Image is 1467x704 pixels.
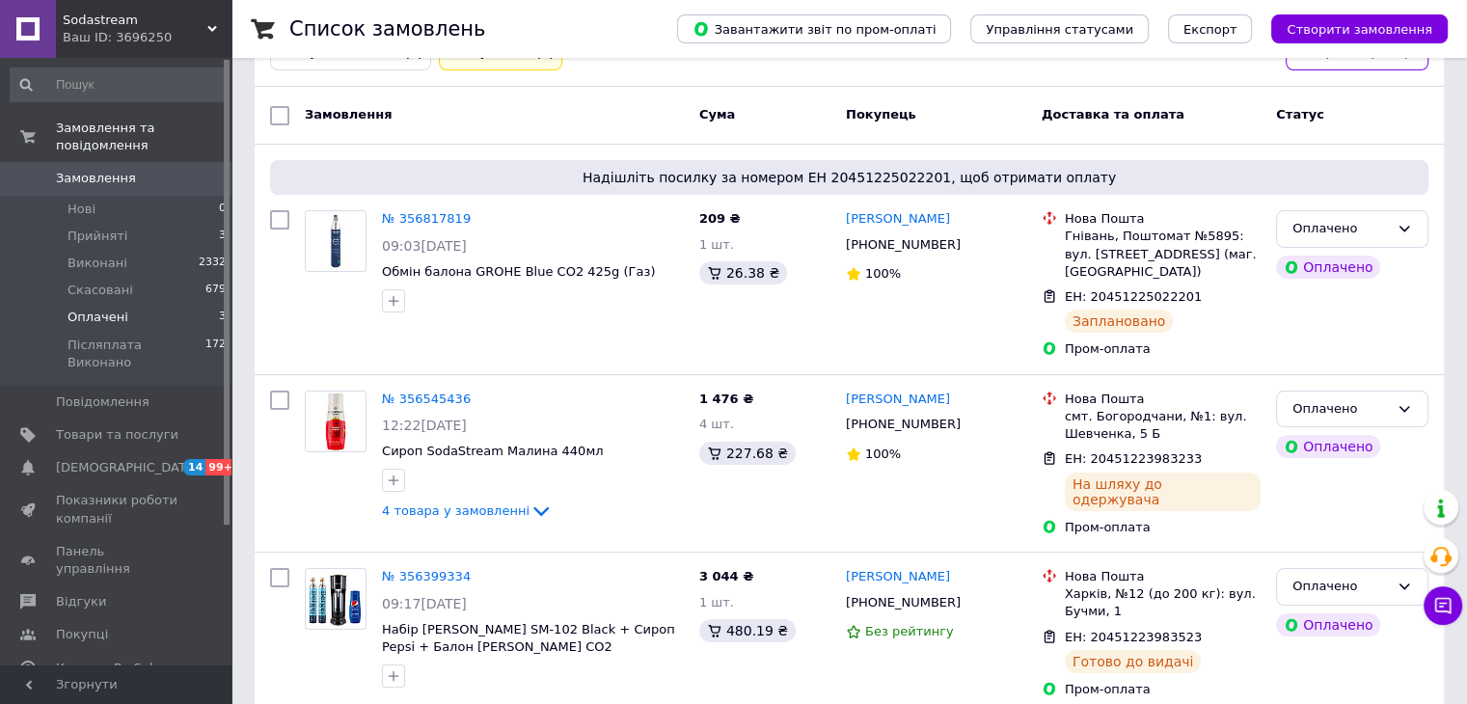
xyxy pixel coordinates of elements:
[846,568,950,586] a: [PERSON_NAME]
[699,417,734,431] span: 4 шт.
[1065,391,1261,408] div: Нова Пошта
[68,201,95,218] span: Нові
[970,14,1149,43] button: Управління статусами
[1065,630,1202,644] span: ЕН: 20451223983523
[382,596,467,611] span: 09:17[DATE]
[382,503,530,518] span: 4 товара у замовленні
[1065,681,1261,698] div: Пром-оплата
[842,232,964,257] div: [PHONE_NUMBER]
[199,255,226,272] span: 2332
[219,309,226,326] span: 3
[1065,451,1202,466] span: ЕН: 20451223983233
[1292,577,1389,597] div: Оплачено
[1287,22,1432,37] span: Створити замовлення
[68,309,128,326] span: Оплачені
[1276,256,1380,279] div: Оплачено
[699,619,796,642] div: 480.19 ₴
[305,107,392,122] span: Замовлення
[1276,435,1380,458] div: Оплачено
[56,393,149,411] span: Повідомлення
[382,392,471,406] a: № 356545436
[68,228,127,245] span: Прийняті
[382,444,603,458] a: Сироп SodaStream Малина 440мл
[289,17,485,41] h1: Список замовлень
[842,590,964,615] div: [PHONE_NUMBER]
[382,503,553,518] a: 4 товара у замовленні
[699,595,734,609] span: 1 шт.
[1276,107,1324,122] span: Статус
[56,170,136,187] span: Замовлення
[306,211,366,271] img: Фото товару
[205,337,226,371] span: 172
[306,392,366,451] img: Фото товару
[1065,210,1261,228] div: Нова Пошта
[699,442,796,465] div: 227.68 ₴
[1065,310,1174,333] div: Заплановано
[1271,14,1448,43] button: Створити замовлення
[699,261,787,284] div: 26.38 ₴
[382,264,655,279] a: Обмін балона GROHE Blue CO2 425g (Газ)
[1065,289,1202,304] span: ЕН: 20451225022201
[1065,568,1261,585] div: Нова Пошта
[382,569,471,583] a: № 356399334
[1065,408,1261,443] div: смт. Богородчани, №1: вул. Шевченка, 5 Б
[1042,107,1184,122] span: Доставка та оплата
[1065,519,1261,536] div: Пром-оплата
[1065,650,1202,673] div: Готово до видачі
[56,626,108,643] span: Покупці
[305,568,367,630] a: Фото товару
[846,210,950,229] a: [PERSON_NAME]
[1292,219,1389,239] div: Оплачено
[382,211,471,226] a: № 356817819
[56,120,231,154] span: Замовлення та повідомлення
[865,266,901,281] span: 100%
[305,391,367,452] a: Фото товару
[986,22,1133,37] span: Управління статусами
[699,107,735,122] span: Cума
[56,543,178,578] span: Панель управління
[677,14,951,43] button: Завантажити звіт по пром-оплаті
[68,337,205,371] span: Післяплата Виконано
[1065,228,1261,281] div: Гнівань, Поштомат №5895: вул. [STREET_ADDRESS] (маг. [GEOGRAPHIC_DATA])
[382,622,675,655] a: Набір [PERSON_NAME] SM-102 Black + Сироп Pepsi + Балон [PERSON_NAME] CO2
[846,107,916,122] span: Покупець
[1065,585,1261,620] div: Харків, №12 (до 200 кг): вул. Бучми, 1
[699,392,753,406] span: 1 476 ₴
[699,569,753,583] span: 3 044 ₴
[219,201,226,218] span: 0
[846,391,950,409] a: [PERSON_NAME]
[56,593,106,610] span: Відгуки
[865,447,901,461] span: 100%
[842,412,964,437] div: [PHONE_NUMBER]
[1424,586,1462,625] button: Чат з покупцем
[56,492,178,527] span: Показники роботи компанії
[1252,21,1448,36] a: Створити замовлення
[1065,473,1261,511] div: На шляху до одержувача
[382,418,467,433] span: 12:22[DATE]
[205,282,226,299] span: 679
[1065,340,1261,358] div: Пром-оплата
[693,20,936,38] span: Завантажити звіт по пром-оплаті
[278,168,1421,187] span: Надішліть посилку за номером ЕН 20451225022201, щоб отримати оплату
[68,282,133,299] span: Скасовані
[63,12,207,29] span: Sodastream
[63,29,231,46] div: Ваш ID: 3696250
[1292,399,1389,420] div: Оплачено
[68,255,127,272] span: Виконані
[305,210,367,272] a: Фото товару
[1276,613,1380,636] div: Оплачено
[699,211,741,226] span: 209 ₴
[865,624,954,638] span: Без рейтингу
[10,68,228,102] input: Пошук
[1183,22,1237,37] span: Експорт
[205,459,237,475] span: 99+
[1168,14,1253,43] button: Експорт
[382,238,467,254] span: 09:03[DATE]
[56,459,199,476] span: [DEMOGRAPHIC_DATA]
[183,459,205,475] span: 14
[219,228,226,245] span: 3
[56,660,160,677] span: Каталог ProSale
